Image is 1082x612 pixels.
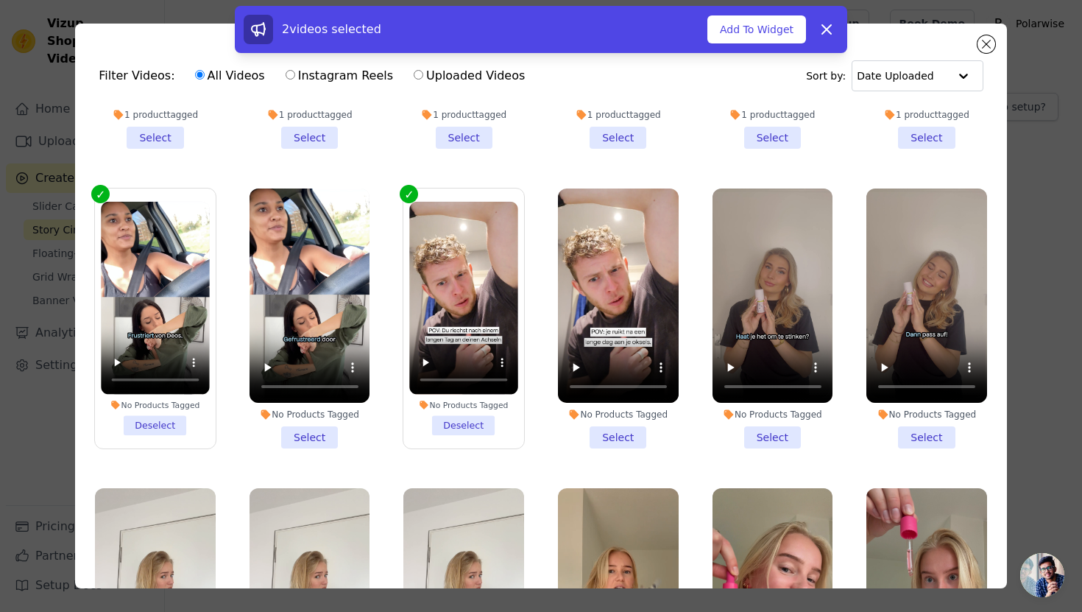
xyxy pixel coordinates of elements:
label: All Videos [194,66,266,85]
div: 1 product tagged [95,109,216,121]
div: No Products Tagged [713,409,833,421]
div: 1 product tagged [558,109,679,121]
div: No Products Tagged [250,409,370,421]
div: 1 product tagged [866,109,987,121]
label: Uploaded Videos [413,66,526,85]
div: 1 product tagged [250,109,370,121]
div: 1 product tagged [403,109,524,121]
div: No Products Tagged [410,399,518,409]
div: 1 product tagged [713,109,833,121]
div: No Products Tagged [101,399,209,409]
div: No Products Tagged [558,409,679,421]
div: Filter Videos: [99,59,533,93]
div: Sort by: [806,60,983,91]
span: 2 videos selected [282,22,381,36]
button: Add To Widget [707,15,806,43]
a: Open de chat [1020,553,1064,597]
div: No Products Tagged [866,409,987,421]
label: Instagram Reels [285,66,394,85]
